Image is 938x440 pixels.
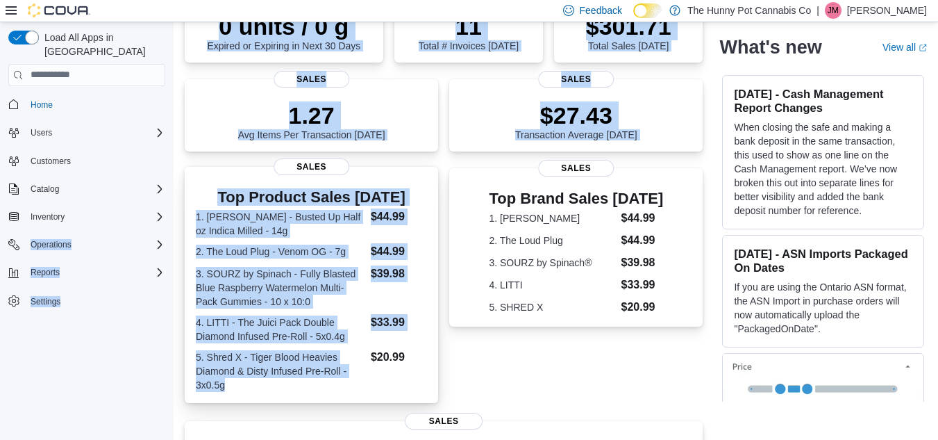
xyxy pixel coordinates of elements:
[419,13,519,40] p: 11
[489,300,615,314] dt: 5. SHRED X
[621,254,664,271] dd: $39.98
[238,101,385,140] div: Avg Items Per Transaction [DATE]
[621,299,664,316] dd: $20.99
[3,123,171,142] button: Users
[515,101,637,129] p: $27.43
[586,13,671,40] p: $301.71
[39,31,165,58] span: Load All Apps in [GEOGRAPHIC_DATA]
[31,267,60,278] span: Reports
[621,232,664,249] dd: $44.99
[196,267,365,309] dt: 3. SOURZ by Spinach - Fully Blasted Blue Raspberry Watermelon Multi-Pack Gummies - 10 x 10:0
[828,2,839,19] span: JM
[489,211,615,225] dt: 1. [PERSON_NAME]
[196,245,365,259] dt: 2. The Loud Plug - Venom OG - 7g
[274,158,350,175] span: Sales
[274,71,350,88] span: Sales
[207,13,360,51] div: Expired or Expiring in Next 30 Days
[633,18,634,19] span: Dark Mode
[580,3,622,17] span: Feedback
[489,256,615,270] dt: 3. SOURZ by Spinach®
[538,160,614,177] span: Sales
[734,280,912,336] p: If you are using the Ontario ASN format, the ASN Import in purchase orders will now automatically...
[196,350,365,392] dt: 5. Shred X - Tiger Blood Heavies Diamond & Disty Infused Pre-Roll - 3x0.5g
[207,13,360,40] p: 0 units / 0 g
[31,156,71,167] span: Customers
[371,314,427,331] dd: $33.99
[31,99,53,111] span: Home
[371,209,427,225] dd: $44.99
[25,264,65,281] button: Reports
[25,236,77,253] button: Operations
[687,2,811,19] p: The Hunny Pot Cannabis Co
[31,127,52,138] span: Users
[3,235,171,254] button: Operations
[25,124,58,141] button: Users
[31,184,59,195] span: Catalog
[419,13,519,51] div: Total # Invoices [DATE]
[734,247,912,275] h3: [DATE] - ASN Imports Packaged On Dates
[25,264,165,281] span: Reports
[3,95,171,115] button: Home
[25,181,65,197] button: Catalog
[31,211,65,222] span: Inventory
[25,152,165,170] span: Customers
[621,210,664,227] dd: $44.99
[25,293,66,310] a: Settings
[489,278,615,292] dt: 4. LITTI
[919,44,927,52] svg: External link
[25,209,70,225] button: Inventory
[538,71,614,88] span: Sales
[25,124,165,141] span: Users
[25,209,165,225] span: Inventory
[3,291,171,311] button: Settings
[882,42,927,53] a: View allExternal link
[25,181,165,197] span: Catalog
[3,263,171,282] button: Reports
[405,413,483,430] span: Sales
[28,3,90,17] img: Cova
[3,179,171,199] button: Catalog
[489,190,663,207] h3: Top Brand Sales [DATE]
[515,101,637,140] div: Transaction Average [DATE]
[371,349,427,366] dd: $20.99
[31,239,72,250] span: Operations
[816,2,819,19] p: |
[25,292,165,309] span: Settings
[371,243,427,260] dd: $44.99
[3,207,171,227] button: Inventory
[825,2,841,19] div: Jesse McGean
[196,316,365,343] dt: 4. LITTI - The Juici Pack Double Diamond Infused Pre-Roll - 5x0.4g
[734,87,912,115] h3: [DATE] - Cash Management Report Changes
[734,120,912,218] p: When closing the safe and making a bank deposit in the same transaction, this used to show as one...
[371,266,427,282] dd: $39.98
[25,96,165,113] span: Home
[25,153,76,170] a: Customers
[238,101,385,129] p: 1.27
[196,189,427,206] h3: Top Product Sales [DATE]
[25,97,58,113] a: Home
[25,236,165,253] span: Operations
[586,13,671,51] div: Total Sales [DATE]
[489,234,615,247] dt: 2. The Loud Plug
[719,36,821,58] h2: What's new
[8,89,165,348] nav: Complex example
[847,2,927,19] p: [PERSON_NAME]
[633,3,662,18] input: Dark Mode
[31,296,60,307] span: Settings
[3,151,171,171] button: Customers
[621,277,664,293] dd: $33.99
[196,210,365,238] dt: 1. [PERSON_NAME] - Busted Up Half oz Indica Milled - 14g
